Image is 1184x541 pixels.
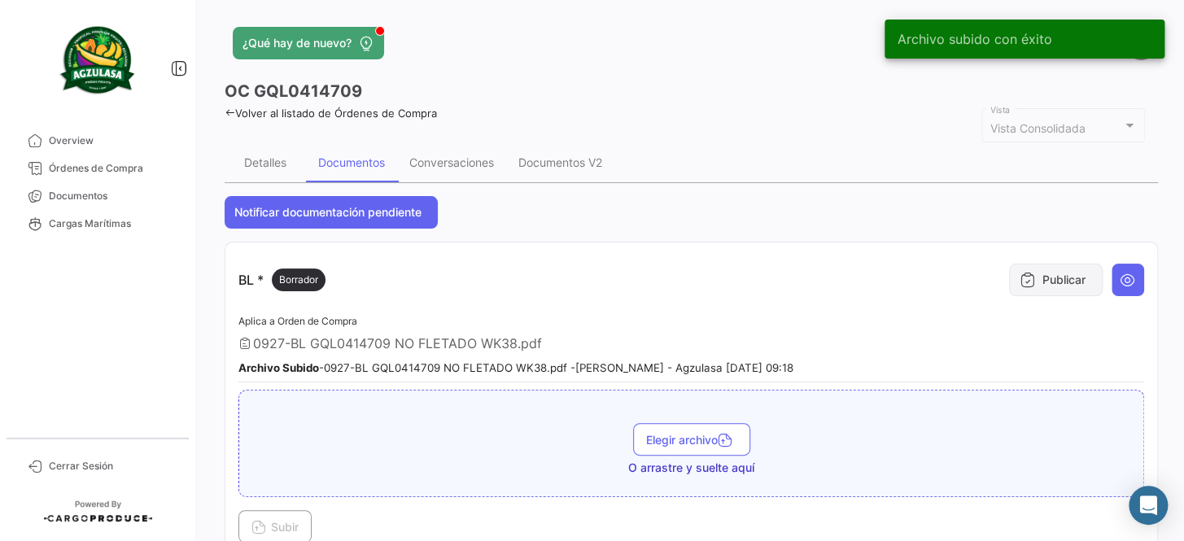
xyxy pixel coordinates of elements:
[238,315,357,327] span: Aplica a Orden de Compra
[13,210,182,238] a: Cargas Marítimas
[1129,486,1168,525] div: Abrir Intercom Messenger
[318,155,385,169] div: Documentos
[49,161,176,176] span: Órdenes de Compra
[1009,264,1103,296] button: Publicar
[628,460,754,476] span: O arrastre y suelte aquí
[49,133,176,148] span: Overview
[13,127,182,155] a: Overview
[898,31,1052,47] span: Archivo subido con éxito
[242,35,352,51] span: ¿Qué hay de nuevo?
[49,459,176,473] span: Cerrar Sesión
[57,20,138,101] img: agzulasa-logo.png
[990,121,1086,135] span: Vista Consolidada
[225,196,438,229] button: Notificar documentación pendiente
[13,155,182,182] a: Órdenes de Compra
[49,216,176,231] span: Cargas Marítimas
[253,335,542,351] span: 0927-BL GQL0414709 NO FLETADO WK38.pdf
[251,520,299,534] span: Subir
[49,189,176,203] span: Documentos
[238,361,319,374] b: Archivo Subido
[279,273,318,287] span: Borrador
[225,80,362,103] h3: OC GQL0414709
[225,107,437,120] a: Volver al listado de Órdenes de Compra
[13,182,182,210] a: Documentos
[518,155,602,169] div: Documentos V2
[633,423,750,456] button: Elegir archivo
[409,155,494,169] div: Conversaciones
[238,361,793,374] small: - 0927-BL GQL0414709 NO FLETADO WK38.pdf - [PERSON_NAME] - Agzulasa [DATE] 09:18
[244,155,286,169] div: Detalles
[233,27,384,59] button: ¿Qué hay de nuevo?
[646,433,737,447] span: Elegir archivo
